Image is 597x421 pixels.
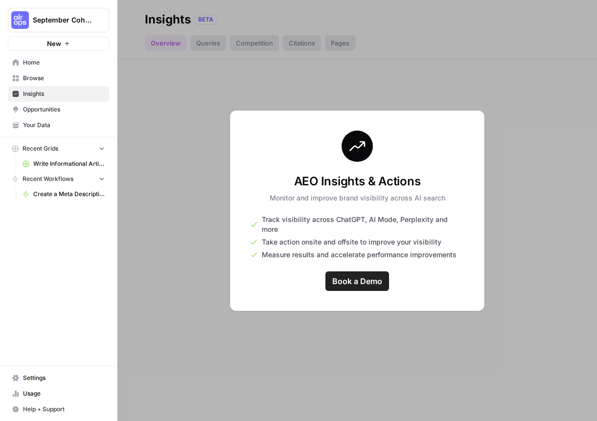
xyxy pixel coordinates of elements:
[262,250,457,260] span: Measure results and accelerate performance improvements
[325,271,389,291] a: Book a Demo
[18,156,109,172] a: Write Informational Article
[8,386,109,401] a: Usage
[23,374,105,382] span: Settings
[23,405,105,414] span: Help + Support
[8,70,109,86] a: Browse
[8,117,109,133] a: Your Data
[8,86,109,102] a: Insights
[8,370,109,386] a: Settings
[8,55,109,70] a: Home
[11,11,29,29] img: September Cohort Logo
[23,389,105,398] span: Usage
[8,172,109,186] button: Recent Workflows
[270,193,445,203] p: Monitor and improve brand visibility across AI search
[33,190,105,199] span: Create a Meta Description ([PERSON_NAME])
[8,8,109,32] button: Workspace: September Cohort
[8,36,109,51] button: New
[332,275,382,287] span: Book a Demo
[23,144,58,153] span: Recent Grids
[8,401,109,417] button: Help + Support
[262,215,464,234] span: Track visibility across ChatGPT, AI Mode, Perplexity and more
[23,121,105,130] span: Your Data
[8,141,109,156] button: Recent Grids
[23,74,105,83] span: Browse
[18,186,109,202] a: Create a Meta Description ([PERSON_NAME])
[270,174,445,189] h3: AEO Insights & Actions
[23,89,105,98] span: Insights
[33,15,92,25] span: September Cohort
[23,175,73,183] span: Recent Workflows
[33,159,105,168] span: Write Informational Article
[8,102,109,117] a: Opportunities
[23,105,105,114] span: Opportunities
[23,58,105,67] span: Home
[47,39,61,48] span: New
[262,237,441,247] span: Take action onsite and offsite to improve your visibility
